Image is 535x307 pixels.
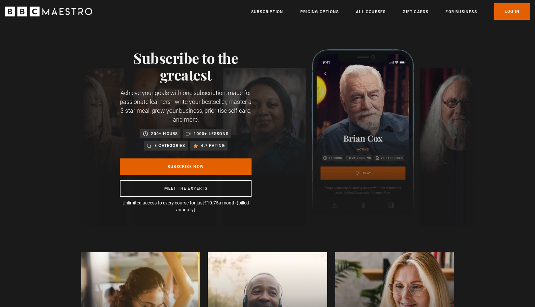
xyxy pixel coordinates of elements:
[201,142,225,149] p: 4.7 rating
[300,9,339,15] a: Pricing Options
[5,7,92,16] svg: BBC Maestro
[120,158,252,175] a: Subscribe Now
[403,9,428,15] a: Gift Cards
[445,9,477,15] a: For business
[151,130,178,137] p: 200+ hours
[204,200,219,205] span: €10.75
[154,142,185,149] p: 8 categories
[251,9,283,15] a: Subscription
[120,180,252,197] a: Meet the experts
[120,200,252,213] p: Unlimited access to every course for just a month (billed annually)
[120,88,252,124] p: Achieve your goals with one subscription, made for passionate learners - write your bestseller, m...
[251,3,530,20] nav: Primary
[194,130,228,137] p: 1000+ lessons
[356,9,386,15] a: All Courses
[120,49,252,83] h1: Subscribe to the greatest
[494,3,530,20] a: Log In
